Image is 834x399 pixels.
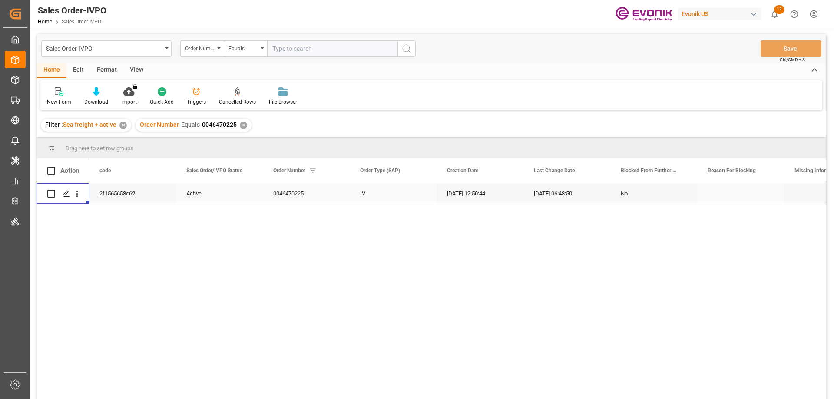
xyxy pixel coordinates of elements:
[90,63,123,78] div: Format
[708,168,756,174] span: Reason For Blocking
[678,8,761,20] div: Evonik US
[37,183,89,204] div: Press SPACE to select this row.
[47,98,71,106] div: New Form
[761,40,821,57] button: Save
[140,121,179,128] span: Order Number
[60,167,79,175] div: Action
[523,183,610,204] div: [DATE] 06:48:50
[185,43,215,53] div: Order Number
[123,63,150,78] div: View
[119,122,127,129] div: ✕
[780,56,805,63] span: Ctrl/CMD + S
[447,168,478,174] span: Creation Date
[437,183,523,204] div: [DATE] 12:50:44
[202,121,237,128] span: 0046470225
[41,40,172,57] button: open menu
[621,184,687,204] div: No
[66,63,90,78] div: Edit
[616,7,672,22] img: Evonik-brand-mark-Deep-Purple-RGB.jpeg_1700498283.jpeg
[228,43,258,53] div: Equals
[273,168,305,174] span: Order Number
[263,183,350,204] div: 0046470225
[350,183,437,204] div: IV
[621,168,679,174] span: Blocked From Further Processing
[186,184,252,204] div: Active
[784,4,804,24] button: Help Center
[224,40,267,57] button: open menu
[360,168,400,174] span: Order Type (SAP)
[46,43,162,53] div: Sales Order-IVPO
[181,121,200,128] span: Equals
[84,98,108,106] div: Download
[99,168,111,174] span: code
[150,98,174,106] div: Quick Add
[180,40,224,57] button: open menu
[267,40,397,57] input: Type to search
[66,145,133,152] span: Drag here to set row groups
[186,168,242,174] span: Sales Order/IVPO Status
[38,4,106,17] div: Sales Order-IVPO
[187,98,206,106] div: Triggers
[240,122,247,129] div: ✕
[678,6,765,22] button: Evonik US
[63,121,116,128] span: Sea freight + active
[397,40,416,57] button: search button
[45,121,63,128] span: Filter :
[269,98,297,106] div: File Browser
[38,19,52,25] a: Home
[89,183,176,204] div: 2f1565658c62
[774,5,784,14] span: 12
[765,4,784,24] button: show 12 new notifications
[534,168,575,174] span: Last Change Date
[37,63,66,78] div: Home
[219,98,256,106] div: Cancelled Rows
